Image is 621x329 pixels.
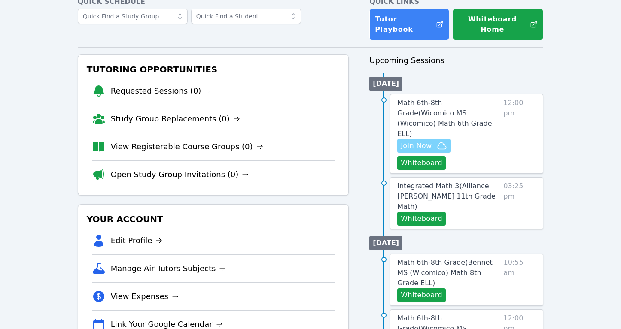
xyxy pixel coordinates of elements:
span: Math 6th-8th Grade ( Bennet MS (Wicomico) Math 8th Grade ELL ) [397,258,492,287]
a: Math 6th-8th Grade(Wicomico MS (Wicomico) Math 6th Grade ELL) [397,98,500,139]
h3: Your Account [85,211,342,227]
a: Edit Profile [111,235,163,247]
input: Quick Find a Student [191,9,301,24]
span: 10:55 am [504,257,536,302]
span: 03:25 pm [503,181,536,226]
a: Tutor Playbook [369,9,449,40]
a: View Expenses [111,290,179,302]
li: [DATE] [369,236,402,250]
a: Open Study Group Invitations (0) [111,169,249,181]
a: View Registerable Course Groups (0) [111,141,263,153]
a: Math 6th-8th Grade(Bennet MS (Wicomico) Math 8th Grade ELL) [397,257,500,288]
button: Whiteboard [397,212,446,226]
a: Manage Air Tutors Subjects [111,263,226,275]
button: Whiteboard Home [453,9,543,40]
input: Quick Find a Study Group [78,9,188,24]
span: Math 6th-8th Grade ( Wicomico MS (Wicomico) Math 6th Grade ELL ) [397,99,492,138]
a: Integrated Math 3(Alliance [PERSON_NAME] 11th Grade Math) [397,181,500,212]
button: Whiteboard [397,288,446,302]
a: Requested Sessions (0) [111,85,212,97]
span: 12:00 pm [503,98,536,170]
span: Integrated Math 3 ( Alliance [PERSON_NAME] 11th Grade Math ) [397,182,496,211]
h3: Upcoming Sessions [369,54,543,66]
button: Whiteboard [397,156,446,170]
li: [DATE] [369,77,402,91]
h3: Tutoring Opportunities [85,62,342,77]
span: Join Now [401,141,432,151]
button: Join Now [397,139,451,153]
a: Study Group Replacements (0) [111,113,240,125]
